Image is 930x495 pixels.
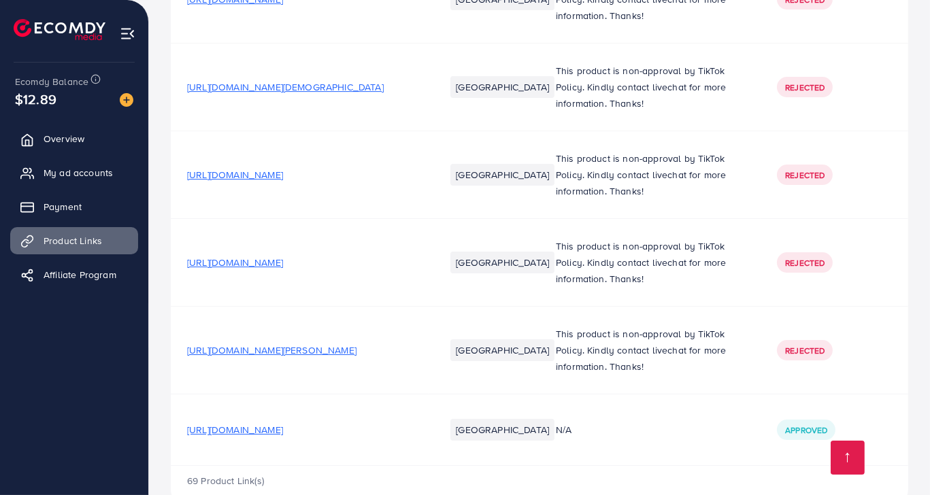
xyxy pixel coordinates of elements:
[10,125,138,152] a: Overview
[187,343,356,357] span: [URL][DOMAIN_NAME][PERSON_NAME]
[44,268,116,281] span: Affiliate Program
[556,239,726,286] span: This product is non-approval by TikTok Policy. Kindly contact livechat for more information. Thanks!
[187,474,264,488] span: 69 Product Link(s)
[450,252,554,273] li: [GEOGRAPHIC_DATA]
[556,150,744,199] p: This product is non-approval by TikTok Policy. Kindly contact livechat for more information. Thanks!
[450,164,554,186] li: [GEOGRAPHIC_DATA]
[556,63,744,112] p: This product is non-approval by TikTok Policy. Kindly contact livechat for more information. Thanks!
[120,93,133,107] img: image
[450,76,554,98] li: [GEOGRAPHIC_DATA]
[10,261,138,288] a: Affiliate Program
[10,159,138,186] a: My ad accounts
[872,434,920,485] iframe: Chat
[450,339,554,361] li: [GEOGRAPHIC_DATA]
[120,26,135,41] img: menu
[556,326,744,375] p: This product is non-approval by TikTok Policy. Kindly contact livechat for more information. Thanks!
[187,80,384,94] span: [URL][DOMAIN_NAME][DEMOGRAPHIC_DATA]
[556,423,571,437] span: N/A
[785,345,825,356] span: Rejected
[450,419,554,441] li: [GEOGRAPHIC_DATA]
[187,256,283,269] span: [URL][DOMAIN_NAME]
[785,257,825,269] span: Rejected
[15,75,88,88] span: Ecomdy Balance
[44,132,84,146] span: Overview
[10,227,138,254] a: Product Links
[187,423,283,437] span: [URL][DOMAIN_NAME]
[44,166,113,180] span: My ad accounts
[785,169,825,181] span: Rejected
[187,168,283,182] span: [URL][DOMAIN_NAME]
[10,193,138,220] a: Payment
[785,424,827,436] span: Approved
[44,234,102,247] span: Product Links
[14,19,105,40] img: logo
[44,200,82,214] span: Payment
[785,82,825,93] span: Rejected
[15,89,56,109] span: $12.89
